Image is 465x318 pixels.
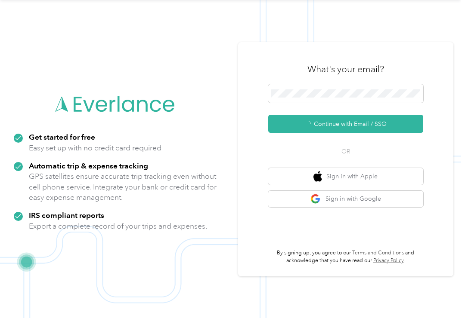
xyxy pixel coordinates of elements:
img: apple logo [313,171,322,182]
p: By signing up, you agree to our and acknowledge that you have read our . [268,249,423,264]
p: Export a complete record of your trips and expenses. [29,221,207,232]
img: google logo [310,194,321,205]
p: GPS satellites ensure accurate trip tracking even without cell phone service. Integrate your bank... [29,171,217,203]
a: Terms and Conditions [352,250,404,256]
strong: IRS compliant reports [29,211,104,220]
p: Easy set up with no credit card required [29,143,161,153]
strong: Automatic trip & expense tracking [29,161,148,170]
button: apple logoSign in with Apple [268,168,423,185]
button: google logoSign in with Google [268,191,423,208]
button: Continue with Email / SSO [268,115,423,133]
span: OR [331,147,361,156]
h3: What's your email? [307,63,384,75]
a: Privacy Policy [373,257,404,264]
strong: Get started for free [29,132,95,141]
